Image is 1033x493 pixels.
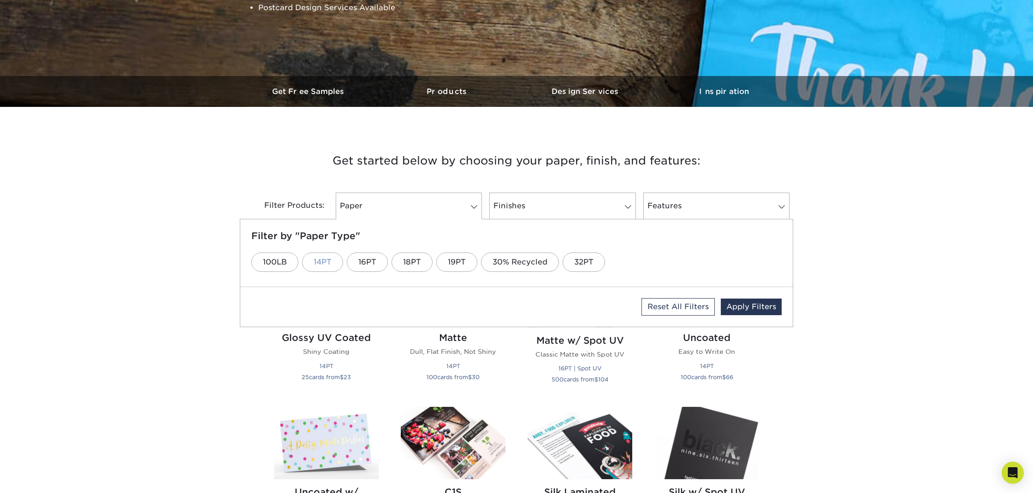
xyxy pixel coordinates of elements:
span: 23 [344,374,351,381]
span: 100 [427,374,437,381]
div: Open Intercom Messenger [1002,462,1024,484]
small: cards from [302,374,351,381]
a: Paper [336,193,482,219]
small: 14PT [700,363,714,370]
span: 500 [552,376,564,383]
h3: Products [378,87,516,96]
p: Shiny Coating [274,347,379,356]
h2: Matte [401,332,505,343]
span: 104 [598,376,609,383]
img: Silk w/ Spot UV Postcards [654,407,759,479]
a: 18PT [392,252,433,272]
span: $ [722,374,726,381]
img: Uncoated w/ Stamped Foil Postcards [274,407,379,479]
li: Postcard Design Services Available [258,1,481,14]
h3: Get started below by choosing your paper, finish, and features: [247,140,786,182]
h3: Inspiration [655,87,793,96]
h5: Filter by "Paper Type" [251,230,782,241]
h2: Uncoated [654,332,759,343]
a: Finishes [489,193,635,219]
a: 19PT [436,252,477,272]
span: 25 [302,374,309,381]
small: cards from [427,374,480,381]
small: cards from [681,374,733,381]
small: 14PT [320,363,333,370]
p: Dull, Flat Finish, Not Shiny [401,347,505,356]
h3: Get Free Samples [240,87,378,96]
a: 30% Recycled [481,252,559,272]
a: 100LB [251,252,298,272]
h2: Glossy UV Coated [274,332,379,343]
a: Reset All Filters [641,298,715,316]
a: Inspiration [655,76,793,107]
span: 100 [681,374,691,381]
a: 32PT [563,252,605,272]
span: $ [340,374,344,381]
h3: Design Services [516,87,655,96]
a: Products [378,76,516,107]
p: Easy to Write On [654,347,759,356]
h2: Matte w/ Spot UV [528,335,632,346]
div: Filter Products: [240,193,332,219]
a: Apply Filters [721,299,782,315]
span: $ [594,376,598,383]
a: 16PT [347,252,388,272]
img: C1S Postcards [401,407,505,479]
img: Silk Laminated Postcards [528,407,632,479]
a: Get Free Samples [240,76,378,107]
p: Classic Matte with Spot UV [528,350,632,359]
span: $ [468,374,472,381]
small: 14PT [446,363,460,370]
a: 14PT [302,252,343,272]
span: 66 [726,374,733,381]
small: cards from [552,376,609,383]
span: 30 [472,374,480,381]
small: 16PT | Spot UV [558,365,601,372]
a: Features [643,193,790,219]
a: Design Services [516,76,655,107]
